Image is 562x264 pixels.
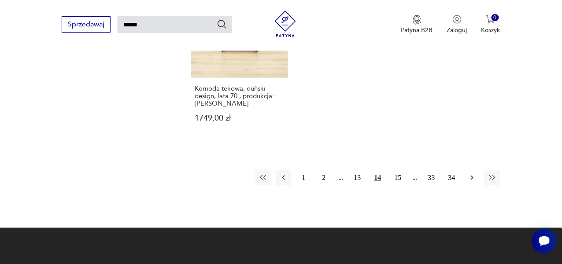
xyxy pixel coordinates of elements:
[444,170,460,186] button: 34
[447,15,467,34] button: Zaloguj
[350,170,366,186] button: 13
[453,15,462,24] img: Ikonka użytkownika
[401,15,433,34] a: Ikona medaluPatyna B2B
[413,15,421,25] img: Ikona medalu
[424,170,440,186] button: 33
[296,170,312,186] button: 1
[370,170,386,186] button: 14
[62,16,111,33] button: Sprzedawaj
[217,19,227,29] button: Szukaj
[492,14,499,22] div: 0
[447,26,467,34] p: Zaloguj
[401,15,433,34] button: Patyna B2B
[401,26,433,34] p: Patyna B2B
[481,15,500,34] button: 0Koszyk
[390,170,406,186] button: 15
[316,170,332,186] button: 2
[62,22,111,28] a: Sprzedawaj
[486,15,495,24] img: Ikona koszyka
[272,11,299,37] img: Patyna - sklep z meblami i dekoracjami vintage
[195,85,284,107] h3: Komoda tekowa, duński design, lata 70., produkcja: [PERSON_NAME]
[532,229,557,253] iframe: Smartsupp widget button
[195,114,284,122] p: 1749,00 zł
[481,26,500,34] p: Koszyk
